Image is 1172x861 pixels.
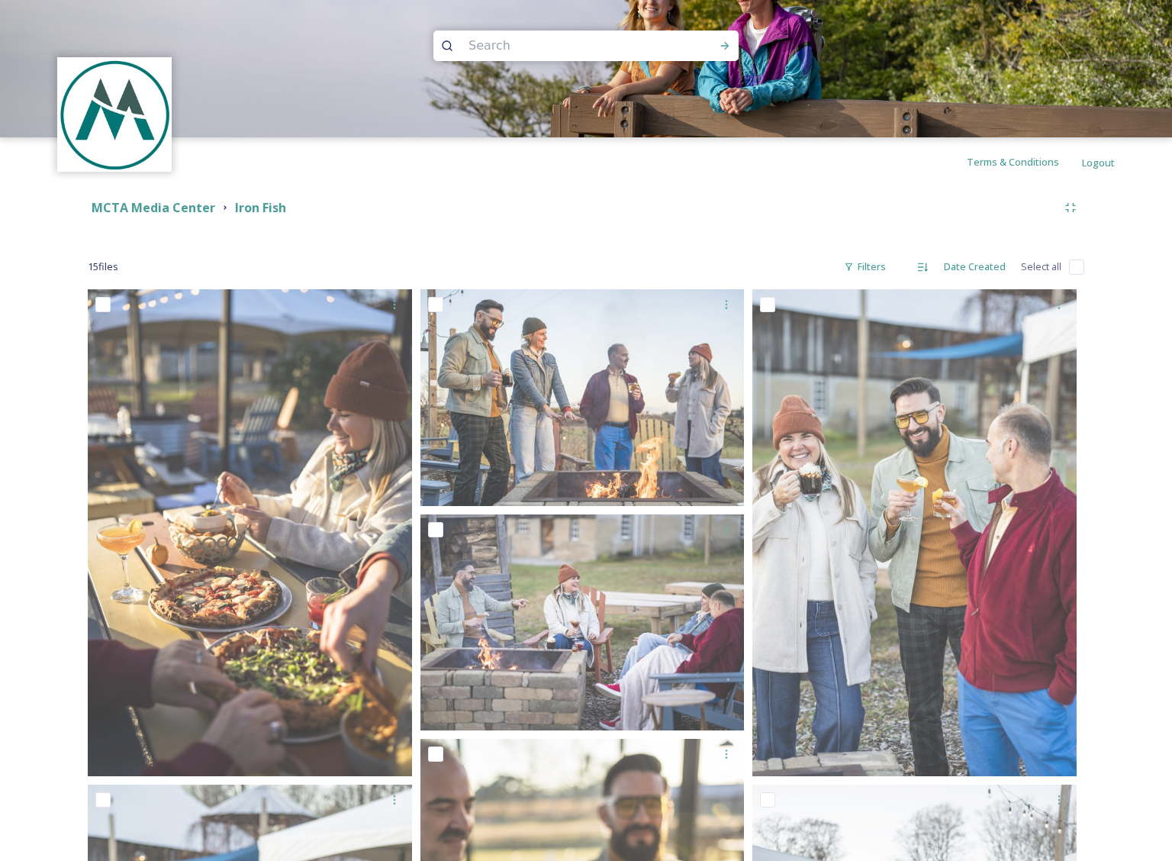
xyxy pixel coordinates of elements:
[60,60,170,170] img: logo.jpeg
[936,252,1013,282] div: Date Created
[1082,156,1115,169] span: Logout
[967,153,1082,171] a: Terms & Conditions
[1021,260,1061,274] span: Select all
[92,199,215,216] strong: MCTA Media Center
[420,514,745,730] img: ManisteeFall-53119.jpg
[420,289,745,506] img: ManisteeFall-53115.jpg
[967,155,1059,169] span: Terms & Conditions
[836,252,893,282] div: Filters
[88,289,412,776] img: ManisteeFall-53113.jpg
[235,199,286,216] strong: Iron Fish
[752,289,1077,776] img: ManisteeFall-53116.jpg
[461,29,670,63] input: Search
